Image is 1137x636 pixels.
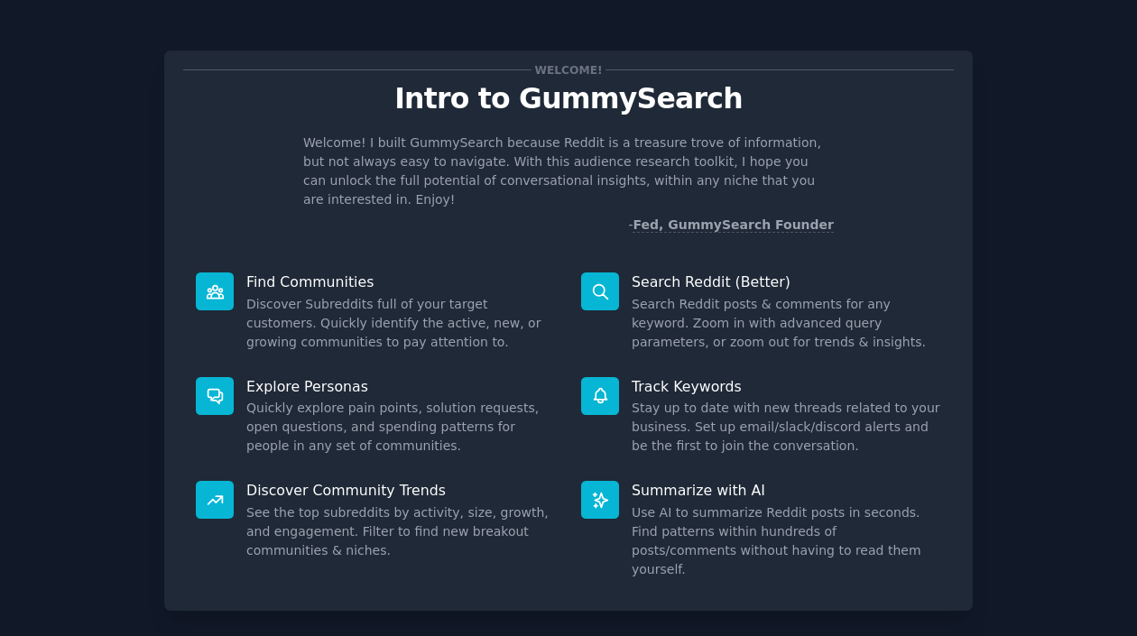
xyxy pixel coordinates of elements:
[628,216,834,235] div: -
[246,272,556,291] p: Find Communities
[632,377,941,396] p: Track Keywords
[632,295,941,352] dd: Search Reddit posts & comments for any keyword. Zoom in with advanced query parameters, or zoom o...
[303,134,834,209] p: Welcome! I built GummySearch because Reddit is a treasure trove of information, but not always ea...
[246,481,556,500] p: Discover Community Trends
[246,377,556,396] p: Explore Personas
[246,399,556,456] dd: Quickly explore pain points, solution requests, open questions, and spending patterns for people ...
[633,217,834,233] a: Fed, GummySearch Founder
[246,295,556,352] dd: Discover Subreddits full of your target customers. Quickly identify the active, new, or growing c...
[632,272,941,291] p: Search Reddit (Better)
[183,83,954,115] p: Intro to GummySearch
[532,60,605,79] span: Welcome!
[632,503,941,579] dd: Use AI to summarize Reddit posts in seconds. Find patterns within hundreds of posts/comments with...
[632,481,941,500] p: Summarize with AI
[246,503,556,560] dd: See the top subreddits by activity, size, growth, and engagement. Filter to find new breakout com...
[632,399,941,456] dd: Stay up to date with new threads related to your business. Set up email/slack/discord alerts and ...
